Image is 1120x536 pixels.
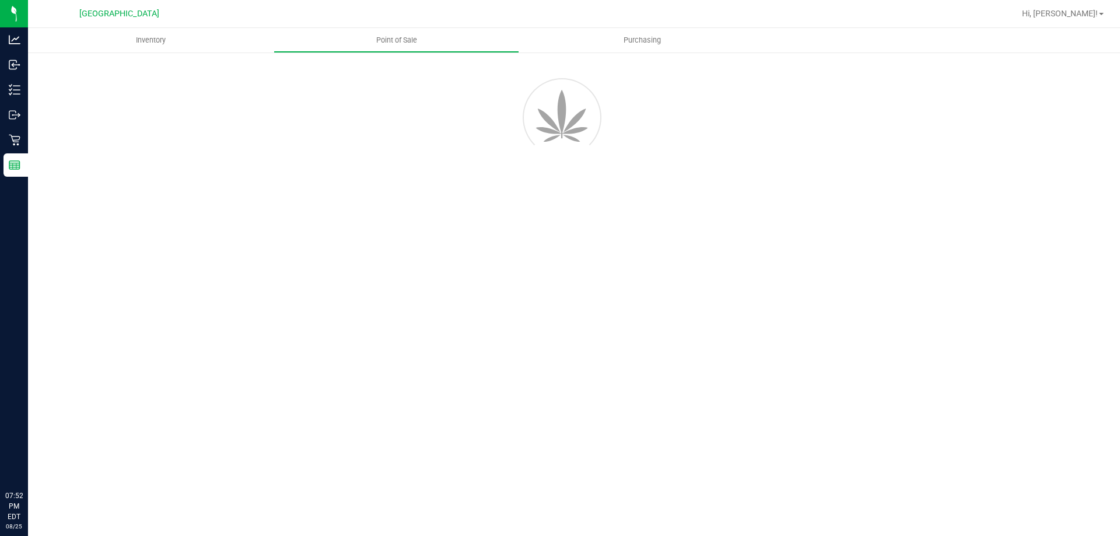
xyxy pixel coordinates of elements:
a: Inventory [28,28,274,52]
span: Point of Sale [360,35,433,45]
a: Point of Sale [274,28,519,52]
inline-svg: Outbound [9,109,20,121]
inline-svg: Reports [9,159,20,171]
p: 07:52 PM EDT [5,491,23,522]
a: Purchasing [519,28,765,52]
inline-svg: Inbound [9,59,20,71]
span: Purchasing [608,35,677,45]
inline-svg: Retail [9,134,20,146]
span: [GEOGRAPHIC_DATA] [79,9,159,19]
span: Inventory [120,35,181,45]
p: 08/25 [5,522,23,531]
inline-svg: Analytics [9,34,20,45]
inline-svg: Inventory [9,84,20,96]
span: Hi, [PERSON_NAME]! [1022,9,1098,18]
